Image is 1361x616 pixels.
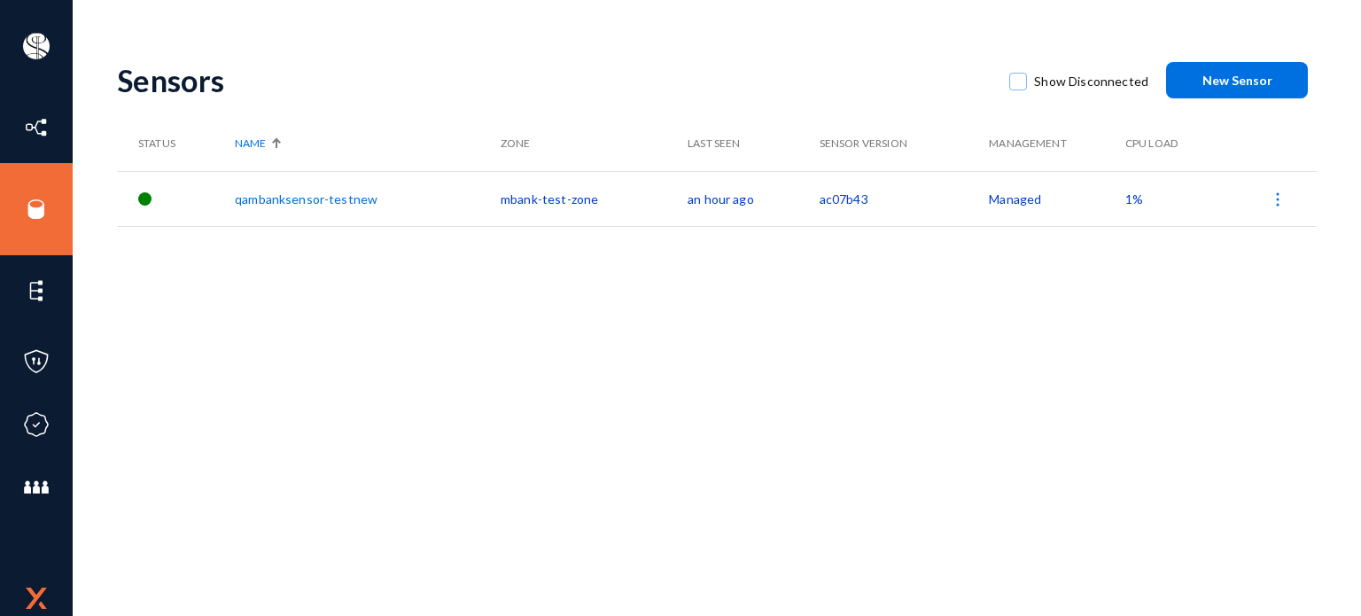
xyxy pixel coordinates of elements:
img: icon-compliance.svg [23,411,50,438]
th: CPU Load [1125,116,1217,171]
span: Name [235,136,266,152]
th: Status [117,116,235,171]
button: New Sensor [1166,62,1308,98]
td: an hour ago [688,171,820,226]
th: Zone [501,116,688,171]
div: Sensors [117,62,992,98]
span: Show Disconnected [1034,68,1148,95]
div: Name [235,136,492,152]
img: icon-elements.svg [23,277,50,304]
img: icon-sources.svg [23,196,50,222]
td: ac07b43 [820,171,990,226]
th: Last Seen [688,116,820,171]
a: qambanksensor-testnew [235,191,377,207]
img: icon-inventory.svg [23,114,50,141]
td: Managed [989,171,1125,226]
img: ACg8ocIa8OWj5FIzaB8MU-JIbNDt0RWcUDl_eQ0ZyYxN7rWYZ1uJfn9p=s96-c [23,33,50,59]
img: icon-members.svg [23,474,50,501]
img: icon-policies.svg [23,348,50,375]
th: Management [989,116,1125,171]
img: icon-more.svg [1269,191,1287,208]
span: New Sensor [1202,73,1272,88]
span: 1% [1125,191,1143,207]
td: mbank-test-zone [501,171,688,226]
th: Sensor Version [820,116,990,171]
